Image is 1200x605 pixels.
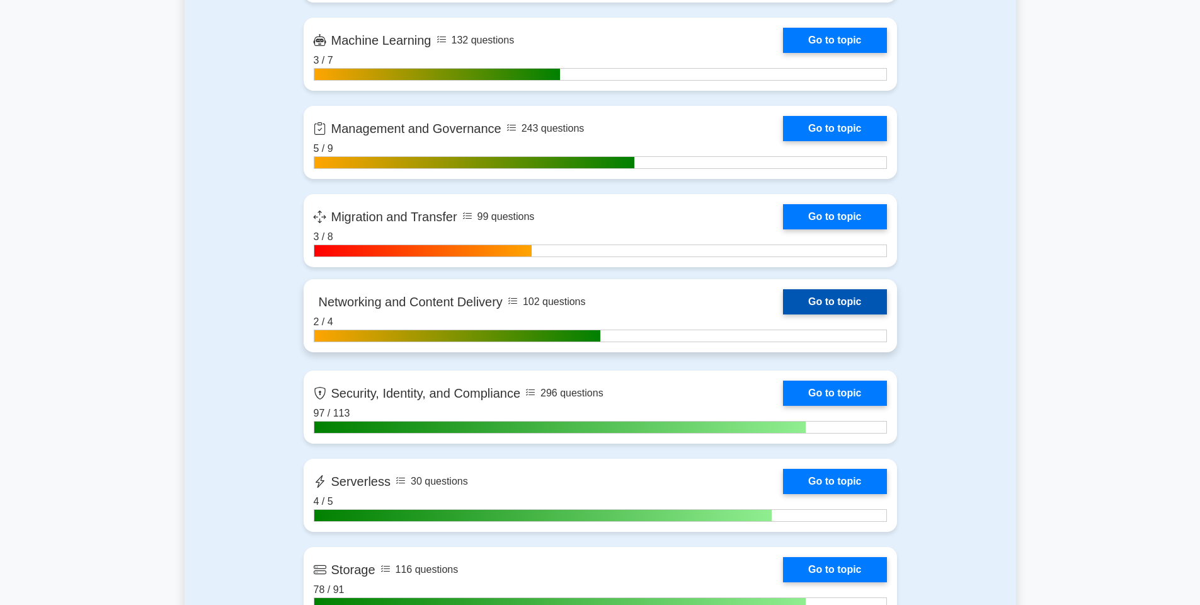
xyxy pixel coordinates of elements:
[783,557,886,582] a: Go to topic
[783,289,886,314] a: Go to topic
[783,469,886,494] a: Go to topic
[783,381,886,406] a: Go to topic
[783,116,886,141] a: Go to topic
[783,204,886,229] a: Go to topic
[783,28,886,53] a: Go to topic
